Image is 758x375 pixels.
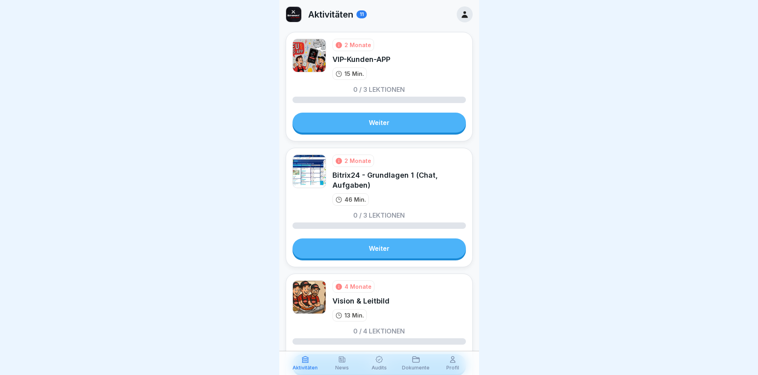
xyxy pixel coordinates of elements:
div: VIP-Kunden-APP [332,54,390,64]
p: Aktivitäten [292,365,318,371]
div: 11 [356,10,367,18]
img: gjmq4gn0gq16rusbtbfa9wpn.png [286,7,301,22]
p: 0 / 3 Lektionen [353,86,405,93]
div: 2 Monate [344,157,371,165]
img: vjln8cuchom3dkvx73pawsc6.png [292,39,326,72]
p: Profil [446,365,459,371]
p: Audits [372,365,387,371]
img: e3zkrmd6y1mcqvn0xc9mk8l3.png [292,280,326,314]
p: 0 / 4 Lektionen [353,328,405,334]
p: 15 Min. [344,69,364,78]
div: Bitrix24 - Grundlagen 1 (Chat, Aufgaben) [332,170,466,190]
p: Dokumente [402,365,430,371]
a: Weiter [292,238,466,258]
p: Aktivitäten [308,9,353,20]
img: b4gektq6uw5k35jpwczcx60l.png [292,155,326,188]
p: 0 / 3 Lektionen [353,212,405,218]
p: 13 Min. [344,311,364,319]
div: 2 Monate [344,41,371,49]
a: Weiter [292,113,466,133]
div: Vision & Leitbild [332,296,390,306]
p: 46 Min. [344,195,366,204]
div: 4 Monate [344,282,372,291]
p: News [335,365,349,371]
